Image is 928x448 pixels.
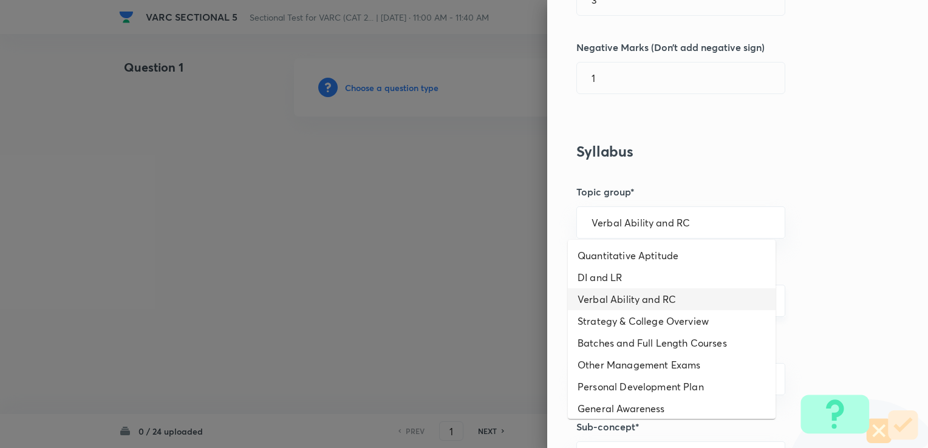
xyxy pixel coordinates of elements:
input: Select a topic group [592,217,770,228]
li: Other Management Exams [568,354,776,376]
li: General Awareness [568,398,776,419]
button: Open [778,378,780,381]
li: Quantitative Aptitude [568,245,776,266]
button: Close [778,222,780,224]
input: Negative marks [577,63,785,93]
h5: Topic group* [576,185,858,199]
button: Open [778,300,780,302]
h5: Negative Marks (Don’t add negative sign) [576,40,858,55]
li: Personal Development Plan [568,376,776,398]
li: Strategy & College Overview [568,310,776,332]
h5: Sub-concept* [576,419,858,434]
li: Batches and Full Length Courses [568,332,776,354]
li: DI and LR [568,266,776,288]
li: Verbal Ability and RC [568,288,776,310]
h3: Syllabus [576,143,858,160]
